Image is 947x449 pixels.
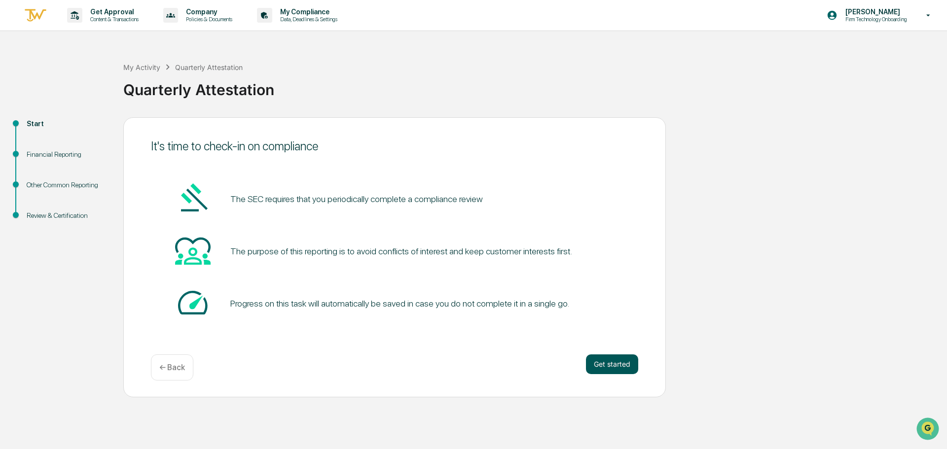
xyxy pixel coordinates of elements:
[230,246,572,256] div: The purpose of this reporting is to avoid conflicts of interest and keep customer interests first.
[915,416,942,443] iframe: Open customer support
[68,120,126,138] a: 🗄️Attestations
[98,167,119,174] span: Pylon
[159,363,185,372] p: ← Back
[10,75,28,93] img: 1746055101610-c473b297-6a78-478c-a979-82029cc54cd1
[27,180,108,190] div: Other Common Reporting
[123,63,160,71] div: My Activity
[34,75,162,85] div: Start new chat
[10,125,18,133] div: 🖐️
[6,139,66,157] a: 🔎Data Lookup
[175,285,211,320] img: Speed-dial
[82,16,144,23] p: Content & Transactions
[175,180,211,216] img: Gavel
[34,85,125,93] div: We're available if you need us!
[123,73,942,99] div: Quarterly Attestation
[175,233,211,268] img: Heart
[27,119,108,129] div: Start
[168,78,180,90] button: Start new chat
[27,149,108,160] div: Financial Reporting
[82,8,144,16] p: Get Approval
[151,139,638,153] div: It's time to check-in on compliance
[72,125,79,133] div: 🗄️
[10,144,18,152] div: 🔎
[178,16,237,23] p: Policies & Documents
[838,8,912,16] p: [PERSON_NAME]
[20,124,64,134] span: Preclearance
[272,16,342,23] p: Data, Deadlines & Settings
[70,167,119,174] a: Powered byPylon
[81,124,122,134] span: Attestations
[6,120,68,138] a: 🖐️Preclearance
[10,21,180,36] p: How can we help?
[27,210,108,221] div: Review & Certification
[586,354,638,374] button: Get started
[175,63,243,71] div: Quarterly Attestation
[230,192,483,206] pre: The SEC requires that you periodically complete a compliance review
[838,16,912,23] p: Firm Technology Onboarding
[178,8,237,16] p: Company
[20,143,62,153] span: Data Lookup
[24,7,47,24] img: logo
[230,298,569,309] div: Progress on this task will automatically be saved in case you do not complete it in a single go.
[272,8,342,16] p: My Compliance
